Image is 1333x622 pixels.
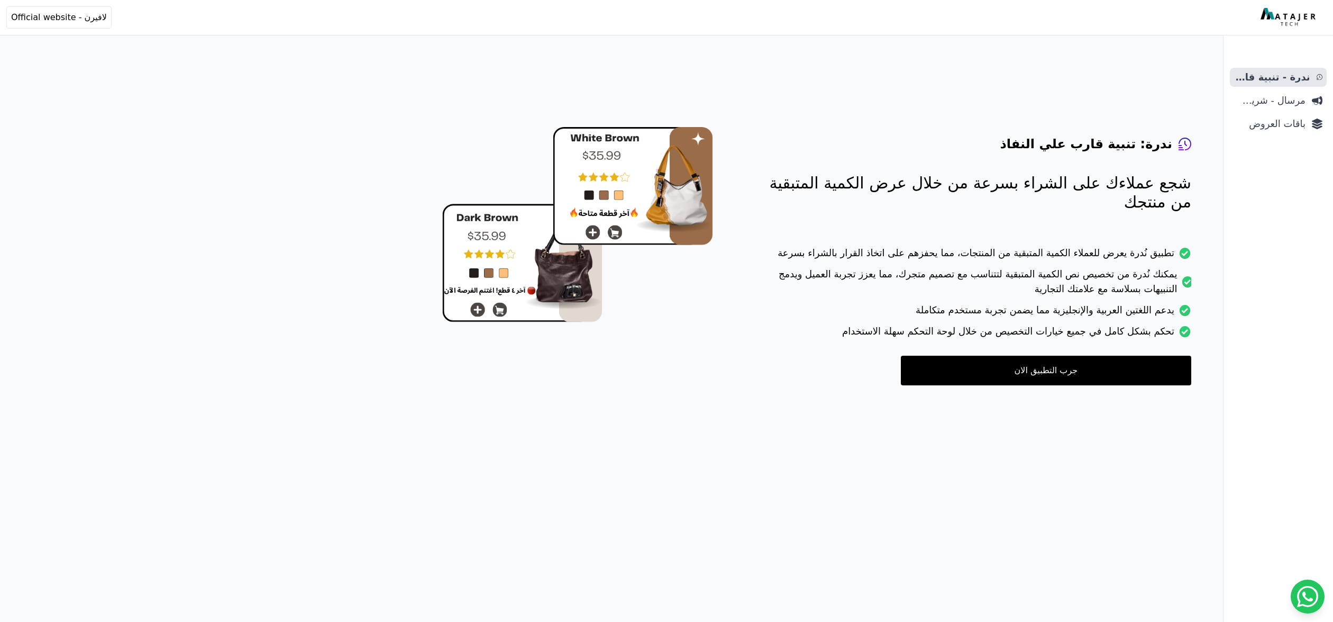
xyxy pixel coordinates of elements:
li: تحكم بشكل كامل في جميع خيارات التخصيص من خلال لوحة التحكم سهلة الاستخدام [755,324,1191,345]
li: تطبيق نُدرة يعرض للعملاء الكمية المتبقية من المنتجات، مما يحفزهم على اتخاذ القرار بالشراء بسرعة [755,246,1191,267]
span: لافيرن - Official website [11,11,107,24]
h4: ندرة: تنبية قارب علي النفاذ [1000,136,1172,152]
button: لافيرن - Official website [6,6,112,29]
img: hero [442,127,713,322]
li: يدعم اللغتين العربية والإنجليزية مما يضمن تجربة مستخدم متكاملة [755,303,1191,324]
span: ندرة - تنبية قارب علي النفاذ [1234,70,1310,85]
p: شجع عملاءك على الشراء بسرعة من خلال عرض الكمية المتبقية من منتجك [755,174,1191,212]
li: يمكنك نُدرة من تخصيص نص الكمية المتبقية لتتناسب مع تصميم متجرك، مما يعزز تجربة العميل ويدمج التنب... [755,267,1191,303]
img: MatajerTech Logo [1261,8,1318,27]
span: باقات العروض [1234,116,1305,131]
span: مرسال - شريط دعاية [1234,93,1305,108]
a: جرب التطبيق الان [901,356,1191,385]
